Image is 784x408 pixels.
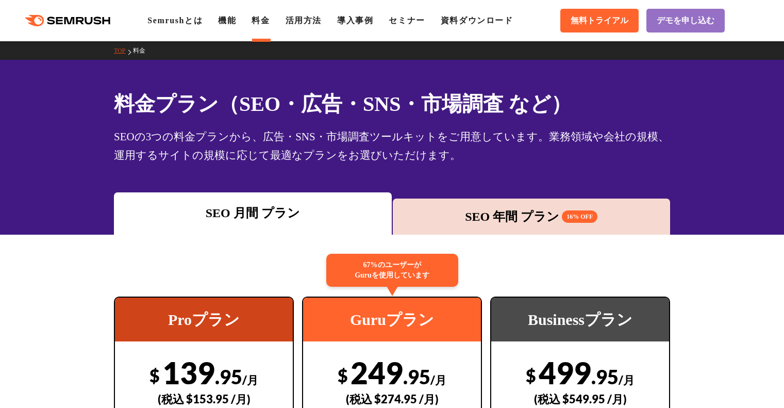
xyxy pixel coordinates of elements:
[560,9,639,32] a: 無料トライアル
[114,127,670,165] div: SEOの3つの料金プランから、広告・SNS・市場調査ツールキットをご用意しています。業務領域や会社の規模、運用するサイトの規模に応じて最適なプランをお選びいただけます。
[337,16,373,25] a: 導入事例
[149,365,160,386] span: $
[252,16,270,25] a: 料金
[571,15,628,26] span: 無料トライアル
[526,365,536,386] span: $
[119,204,387,222] div: SEO 月間 プラン
[326,254,458,287] div: 67%のユーザーが Guruを使用しています
[441,16,513,25] a: 資料ダウンロード
[657,15,714,26] span: デモを申し込む
[591,365,619,388] span: .95
[286,16,322,25] a: 活用方法
[389,16,425,25] a: セミナー
[114,47,133,54] a: TOP
[338,365,348,386] span: $
[115,298,293,341] div: Proプラン
[133,47,153,54] a: 料金
[303,298,481,341] div: Guruプラン
[218,16,236,25] a: 機能
[403,365,430,388] span: .95
[147,16,203,25] a: Semrushとは
[242,373,258,387] span: /月
[646,9,725,32] a: デモを申し込む
[619,373,635,387] span: /月
[562,210,597,223] span: 16% OFF
[215,365,242,388] span: .95
[114,89,670,119] h1: 料金プラン（SEO・広告・SNS・市場調査 など）
[491,298,669,341] div: Businessプラン
[430,373,446,387] span: /月
[398,207,665,226] div: SEO 年間 プラン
